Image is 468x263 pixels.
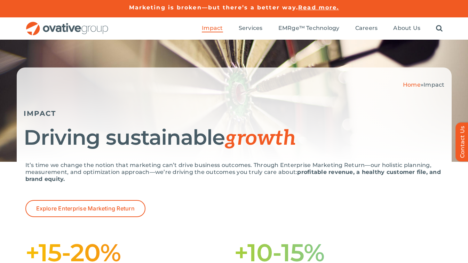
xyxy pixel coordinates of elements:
[202,25,223,32] a: Impact
[225,126,296,151] span: growth
[403,81,445,88] span: »
[129,4,299,11] a: Marketing is broken—but there’s a better way.
[239,25,263,32] a: Services
[25,169,441,182] strong: profitable revenue, a healthy customer file, and brand equity.
[25,200,145,217] a: Explore Enterprise Marketing Return
[423,81,444,88] span: Impact
[393,25,420,32] a: About Us
[36,205,135,212] span: Explore Enterprise Marketing Return
[25,21,109,27] a: OG_Full_horizontal_RGB
[298,4,339,11] a: Read more.
[25,162,443,183] p: It’s time we change the notion that marketing can’t drive business outcomes. Through Enterprise M...
[355,25,378,32] a: Careers
[436,25,443,32] a: Search
[24,126,445,150] h1: Driving sustainable
[202,17,443,40] nav: Menu
[278,25,340,32] a: EMRge™ Technology
[24,109,445,118] h5: IMPACT
[403,81,421,88] a: Home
